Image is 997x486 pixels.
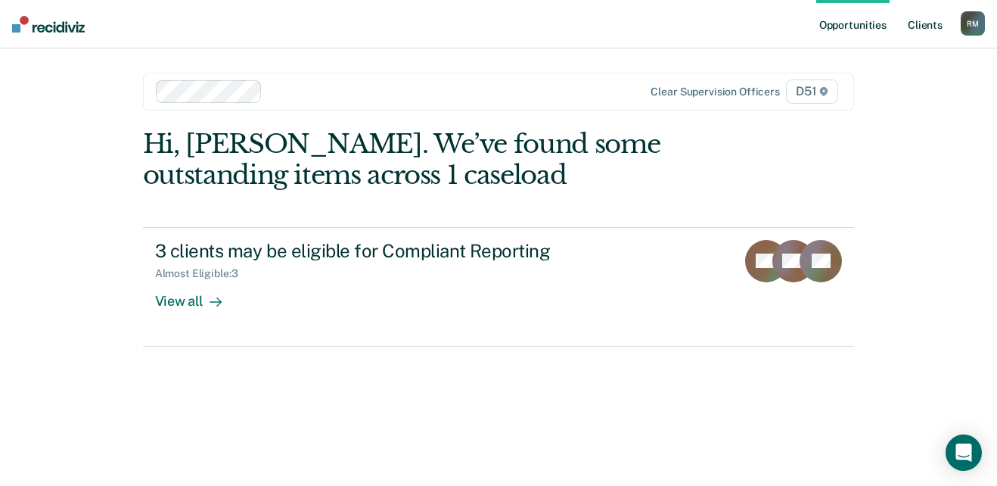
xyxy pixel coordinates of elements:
div: Almost Eligible : 3 [155,267,250,280]
div: View all [155,280,240,310]
div: 3 clients may be eligible for Compliant Reporting [155,240,686,262]
a: 3 clients may be eligible for Compliant ReportingAlmost Eligible:3View all [143,227,855,347]
div: Hi, [PERSON_NAME]. We’ve found some outstanding items across 1 caseload [143,129,712,191]
div: R M [961,11,985,36]
button: RM [961,11,985,36]
div: Open Intercom Messenger [946,435,982,471]
span: D51 [786,79,838,104]
img: Recidiviz [12,16,85,33]
div: Clear supervision officers [651,86,779,98]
